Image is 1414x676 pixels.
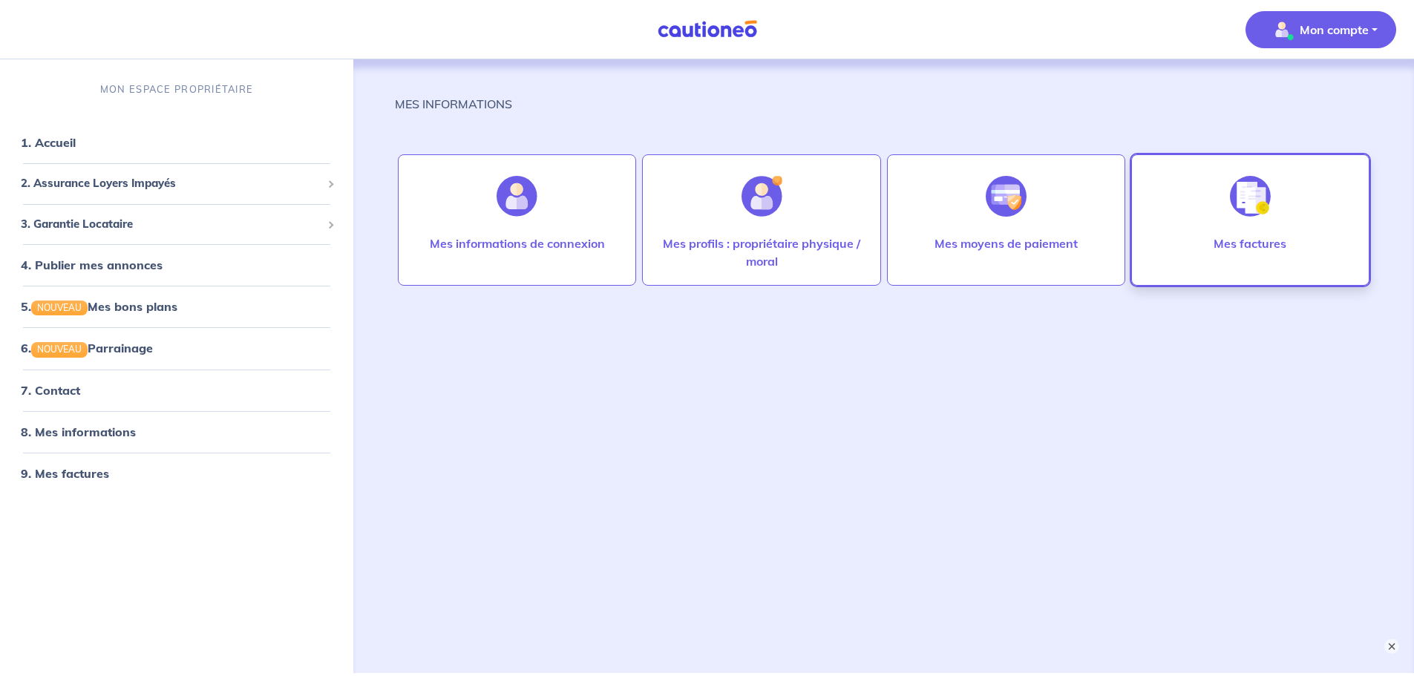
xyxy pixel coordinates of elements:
div: 2. Assurance Loyers Impayés [6,169,347,198]
div: 1. Accueil [6,128,347,157]
div: 6.NOUVEAUParrainage [6,333,347,363]
a: 4. Publier mes annonces [21,257,163,272]
p: Mes profils : propriétaire physique / moral [658,234,865,270]
img: illu_credit_card_no_anim.svg [986,176,1027,217]
button: × [1384,639,1399,654]
div: 8. Mes informations [6,417,347,447]
img: illu_account_add.svg [742,176,782,217]
p: Mes factures [1214,234,1286,252]
div: 9. Mes factures [6,459,347,488]
p: MES INFORMATIONS [395,95,512,113]
span: 2. Assurance Loyers Impayés [21,175,321,192]
button: illu_account_valid_menu.svgMon compte [1246,11,1396,48]
p: Mon compte [1300,21,1369,39]
p: MON ESPACE PROPRIÉTAIRE [100,82,253,96]
span: 3. Garantie Locataire [21,216,321,233]
div: 5.NOUVEAUMes bons plans [6,292,347,321]
div: 4. Publier mes annonces [6,250,347,280]
img: Cautioneo [652,20,763,39]
div: 7. Contact [6,375,347,405]
a: 5.NOUVEAUMes bons plans [21,299,177,314]
a: 8. Mes informations [21,424,136,439]
a: 6.NOUVEAUParrainage [21,341,153,355]
img: illu_account_valid_menu.svg [1270,18,1294,42]
a: 7. Contact [21,383,80,398]
a: 1. Accueil [21,135,76,150]
p: Mes informations de connexion [430,234,605,252]
img: illu_invoice.svg [1230,176,1271,217]
img: illu_account.svg [497,176,537,217]
a: 9. Mes factures [21,466,109,481]
p: Mes moyens de paiement [935,234,1078,252]
div: 3. Garantie Locataire [6,210,347,239]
